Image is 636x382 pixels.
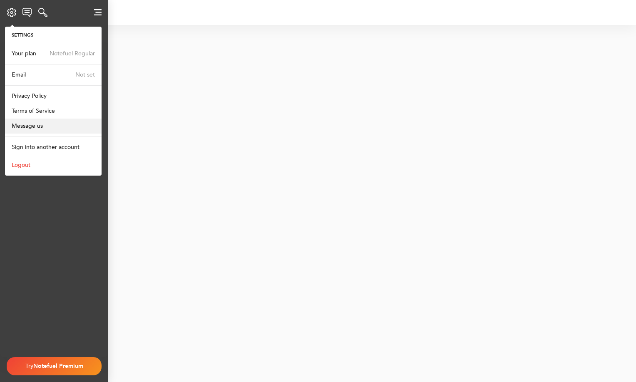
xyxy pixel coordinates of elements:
span: Message us [12,122,43,130]
img: logo [94,9,102,15]
img: logo [38,8,47,17]
span: Notefuel Premium [33,362,83,370]
span: Email [12,71,26,79]
img: logo [22,8,32,17]
span: Logout [12,161,30,169]
span: Notefuel Regular [45,51,95,57]
span: Privacy Policy [12,92,47,100]
span: Sign into another account [12,143,79,151]
div: Settings [5,32,102,38]
span: Not set [45,72,95,78]
div: Try [13,358,95,375]
span: Terms of Service [12,107,55,115]
span: Your plan [12,50,36,57]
